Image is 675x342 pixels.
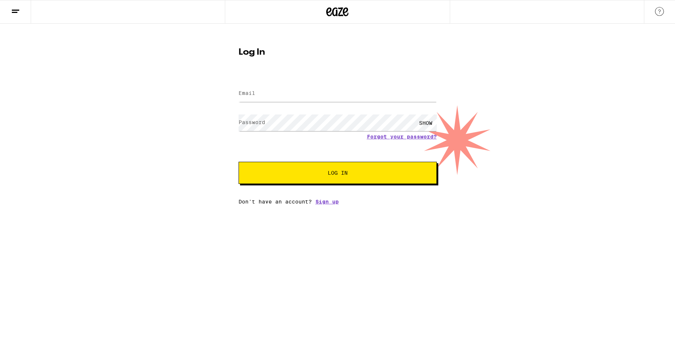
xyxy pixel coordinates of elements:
div: SHOW [415,114,437,131]
span: Hi. Need any help? [4,5,53,11]
label: Email [239,90,255,96]
button: Log In [239,162,437,184]
h1: Log In [239,48,437,57]
input: Email [239,85,437,102]
label: Password [239,119,265,125]
div: Don't have an account? [239,199,437,205]
a: Forgot your password? [367,134,437,140]
span: Log In [328,170,348,175]
a: Sign up [315,199,339,205]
